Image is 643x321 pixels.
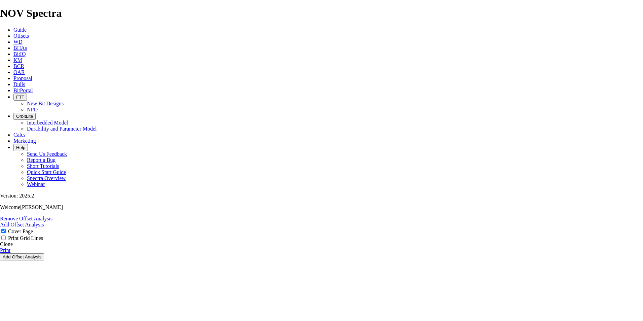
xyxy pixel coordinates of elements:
a: BitIQ [13,51,26,57]
a: Durability and Parameter Model [27,126,97,132]
a: Quick Start Guide [27,169,66,175]
label: Cover Page [8,228,33,234]
a: BCR [13,63,24,69]
span: OrbitLite [16,114,33,119]
a: Webinar [27,181,45,187]
a: WD [13,39,23,45]
a: Interbedded Model [27,120,68,126]
a: Report a Bug [27,157,55,163]
span: Help [16,145,25,150]
a: Dulls [13,81,25,87]
a: New Bit Designs [27,101,64,106]
a: Short Tutorials [27,163,59,169]
a: BitPortal [13,87,33,93]
label: Print Grid Lines [8,235,43,241]
a: Guide [13,27,27,33]
a: NPD [27,107,38,112]
button: Help [13,144,28,151]
a: Send Us Feedback [27,151,67,157]
button: OrbitLite [13,113,36,120]
a: Proposal [13,75,32,81]
a: Marketing [13,138,36,144]
a: KM [13,57,22,63]
button: FTT [13,94,27,101]
span: FTT [16,95,24,100]
a: Offsets [13,33,29,39]
span: [PERSON_NAME] [20,204,63,210]
a: OAR [13,69,25,75]
a: Spectra Overview [27,175,66,181]
a: Calcs [13,132,26,138]
a: BHAs [13,45,27,51]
